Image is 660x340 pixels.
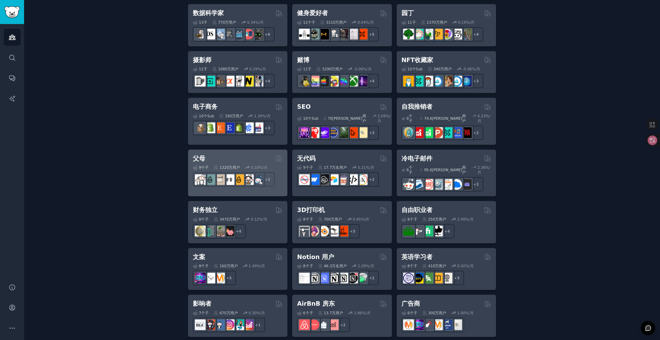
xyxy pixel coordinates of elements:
font: %/月 [259,217,267,221]
font: Notion 用户 [297,254,334,260]
img: 爱彼迎房东 [309,319,319,330]
font: 7 [199,311,201,315]
img: 模拟 [195,76,206,86]
img: 数据集 [243,29,254,39]
img: Shopify [205,122,215,133]
font: 13 [199,20,203,24]
img: 父母 [253,174,263,185]
font: 1.39 [254,114,262,118]
img: SEO [357,127,367,138]
font: 3 [353,229,355,233]
img: 单亲家庭 [205,174,215,185]
img: Instagram [214,319,225,330]
img: 统计数据 [214,29,225,39]
font: 个子 [201,165,209,169]
img: 本地搜索引擎优化 [338,127,348,138]
img: 电子邮件营销 [413,179,423,190]
font: 用户 [230,264,238,268]
img: 超越颠簸 [214,174,225,185]
img: Notion模板 [299,273,310,283]
img: TechSEO [309,127,319,138]
font: 子 [203,67,207,71]
img: Etsy卖家 [224,122,234,133]
img: Linux游戏 [299,76,310,86]
img: 索尼阿尔法 [224,76,234,86]
img: 爸爸 [195,174,206,185]
font: 个子 [409,114,412,123]
font: 3470万 [220,217,233,221]
font: + [265,79,268,83]
font: 770万 [218,20,229,24]
font: 11 [303,67,308,71]
img: NFT市场 [422,76,433,86]
font: 4 [268,79,270,83]
font: 4.23 [477,114,485,118]
font: 160万 [220,264,230,268]
font: 子 [308,67,311,71]
font: %/月 [465,217,474,221]
font: 个 [308,116,311,120]
font: 个子 [201,264,209,268]
font: 个子 [201,217,209,221]
font: 个子 [306,264,313,268]
img: 城市园艺 [451,29,462,39]
img: b2b_销售 [442,179,452,190]
img: 个人训练 [357,29,367,39]
img: Etsy [214,122,225,133]
font: Sub [311,116,318,120]
img: FixMyPrint [338,226,348,236]
font: 3 [268,126,270,130]
img: 无代码 [299,174,310,185]
font: + [369,32,372,36]
font: Sub [416,67,423,71]
font: 用户 [462,165,466,174]
img: 免费概念模板 [318,273,329,283]
font: 5 [229,276,232,280]
font: %/月 [361,217,370,221]
img: 新父母 [233,174,244,185]
img: Instagram成长秘诀 [243,319,254,330]
font: 0.04 [357,20,365,24]
font: 用户 [339,165,347,169]
img: 销售量 [403,179,414,190]
font: 0.12 [251,217,259,221]
font: %/月 [472,67,481,71]
font: 1.49 [249,264,256,268]
font: 1320万 [220,165,233,169]
font: Sub [207,114,214,118]
font: 2.49 [457,217,465,221]
img: 花朵 [442,29,452,39]
img: Instagram营销 [224,319,234,330]
font: 个子 [308,20,315,24]
img: 幼儿 [224,174,234,185]
font: 0.10 [251,165,259,169]
font: 0.42 [457,264,465,268]
img: GummySearch 徽标 [4,6,20,18]
img: 运输机 [195,122,206,133]
img: 英语学习 [413,273,423,283]
font: 4 [239,229,241,233]
img: 搜索引擎优化 [413,319,423,330]
img: 测试我的应用 [461,127,472,138]
font: -0.06 [463,67,472,71]
font: 340万 [433,67,444,71]
font: 8 [303,217,306,221]
font: + [444,229,448,233]
img: 3D打印 [299,226,310,236]
font: 3 [476,79,478,83]
font: 摄影师 [193,57,211,63]
img: 自由职业者 [432,226,443,236]
img: 麦金塔游戏 [318,76,329,86]
img: BeautyGuruChatter [195,319,206,330]
img: SEO案例 [328,127,339,138]
img: 机器学习 [195,29,206,39]
img: airbnb_hosts [299,319,310,330]
font: 11 [199,67,203,71]
font: 1.09 [358,264,366,268]
font: 46.3万名 [324,264,339,268]
font: 0.45 [353,217,361,221]
font: %/月 [377,114,390,123]
font: 12 [303,20,308,24]
img: 测试版 [451,127,462,138]
font: 1080万 [218,67,231,71]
